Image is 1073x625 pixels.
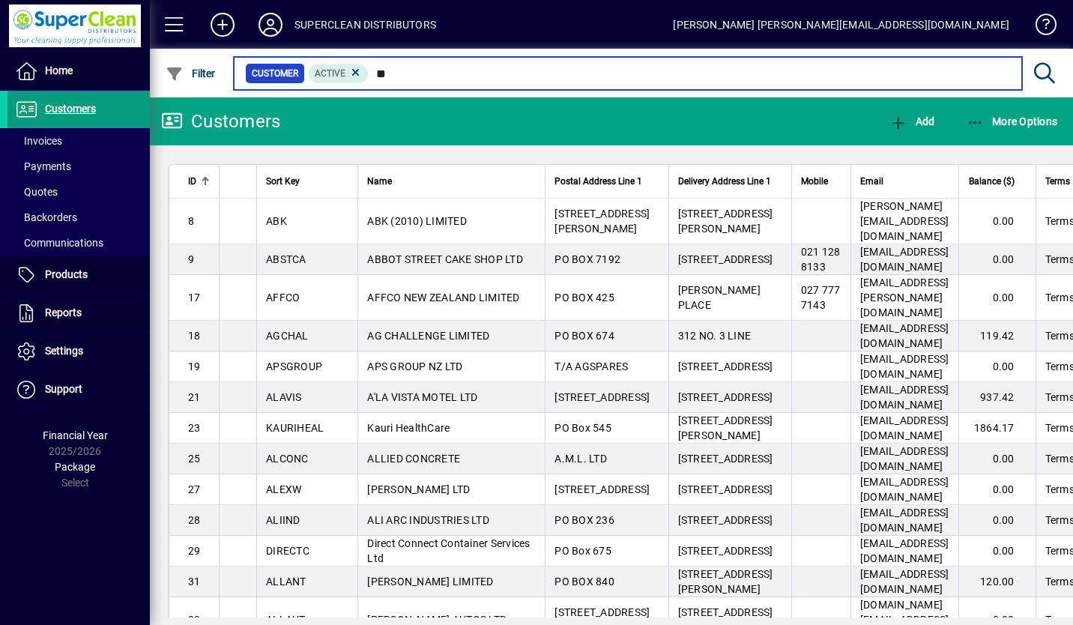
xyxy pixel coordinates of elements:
span: ABK (2010) LIMITED [367,215,467,227]
span: 23 [188,422,201,434]
span: PO Box 675 [554,545,611,557]
span: Kauri HealthCare [367,422,450,434]
div: SUPERCLEAN DISTRIBUTORS [294,13,436,37]
span: Package [55,461,95,473]
a: Home [7,52,150,90]
span: [PERSON_NAME] LIMITED [367,576,493,588]
span: 27 [188,483,201,495]
span: ABBOT STREET CAKE SHOP LTD [367,253,523,265]
div: [PERSON_NAME] [PERSON_NAME][EMAIL_ADDRESS][DOMAIN_NAME] [673,13,1009,37]
span: Name [367,173,392,190]
span: 18 [188,330,201,342]
span: [EMAIL_ADDRESS][DOMAIN_NAME] [860,414,949,441]
span: Terms [1045,173,1070,190]
span: APS GROUP NZ LTD [367,360,462,372]
td: 0.00 [958,444,1036,474]
span: [STREET_ADDRESS] [678,253,773,265]
span: [EMAIL_ADDRESS][PERSON_NAME][DOMAIN_NAME] [860,277,949,318]
td: 120.00 [958,567,1036,597]
span: ALCONC [266,453,309,465]
td: 937.42 [958,382,1036,413]
a: Knowledge Base [1024,3,1054,52]
div: ID [188,173,210,190]
span: [PERSON_NAME] LTD [367,483,470,495]
a: Payments [7,154,150,179]
div: Email [860,173,949,190]
span: 31 [188,576,201,588]
span: [STREET_ADDRESS] [554,483,650,495]
td: 119.42 [958,321,1036,351]
span: Customer [252,66,298,81]
span: DIRECTC [266,545,309,557]
span: ALAVIS [266,391,302,403]
span: Postal Address Line 1 [554,173,642,190]
span: [STREET_ADDRESS] [678,360,773,372]
span: Delivery Address Line 1 [678,173,771,190]
span: 8 [188,215,194,227]
span: ABSTCA [266,253,306,265]
span: APSGROUP [266,360,322,372]
span: Financial Year [43,429,108,441]
a: Products [7,256,150,294]
span: 19 [188,360,201,372]
span: 312 NO. 3 LINE [678,330,752,342]
span: ABK [266,215,287,227]
button: Add [886,108,938,135]
span: Settings [45,345,83,357]
span: Reports [45,307,82,318]
span: T/A AGSPARES [554,360,628,372]
span: [EMAIL_ADDRESS][DOMAIN_NAME] [860,476,949,503]
span: [STREET_ADDRESS] [678,391,773,403]
span: Add [889,115,934,127]
span: 29 [188,545,201,557]
button: Add [199,11,247,38]
td: 0.00 [958,199,1036,244]
span: PO BOX 7192 [554,253,620,265]
a: Invoices [7,128,150,154]
span: PO Box 545 [554,422,611,434]
span: ALLIED CONCRETE [367,453,460,465]
span: [PERSON_NAME][EMAIL_ADDRESS][DOMAIN_NAME] [860,200,949,242]
span: 28 [188,514,201,526]
span: Quotes [15,186,58,198]
span: 21 [188,391,201,403]
span: 9 [188,253,194,265]
span: [STREET_ADDRESS] [678,453,773,465]
span: AFFCO NEW ZEALAND LIMITED [367,292,519,304]
span: ID [188,173,196,190]
span: [STREET_ADDRESS][PERSON_NAME] [678,568,773,595]
span: ALIIND [266,514,300,526]
span: [PERSON_NAME] PLACE [678,284,761,311]
a: Backorders [7,205,150,230]
span: 021 128 8133 [801,246,841,273]
span: KAURIHEAL [266,422,324,434]
button: Filter [162,60,220,87]
div: Customers [161,109,280,133]
span: [EMAIL_ADDRESS][DOMAIN_NAME] [860,322,949,349]
td: 0.00 [958,474,1036,505]
a: Quotes [7,179,150,205]
a: Communications [7,230,150,256]
span: 17 [188,292,201,304]
span: Active [315,68,345,79]
div: Mobile [801,173,841,190]
span: [EMAIL_ADDRESS][DOMAIN_NAME] [860,568,949,595]
a: Reports [7,295,150,332]
span: Balance ($) [969,173,1015,190]
span: [EMAIL_ADDRESS][DOMAIN_NAME] [860,507,949,534]
span: Sort Key [266,173,300,190]
span: Backorders [15,211,77,223]
span: Home [45,64,73,76]
span: [STREET_ADDRESS] [554,391,650,403]
div: Balance ($) [968,173,1028,190]
span: A.M.L. LTD [554,453,607,465]
span: [EMAIL_ADDRESS][DOMAIN_NAME] [860,353,949,380]
td: 0.00 [958,536,1036,567]
td: 0.00 [958,351,1036,382]
div: Name [367,173,536,190]
span: PO BOX 425 [554,292,614,304]
span: Mobile [801,173,828,190]
td: 1864.17 [958,413,1036,444]
span: PO BOX 674 [554,330,614,342]
span: [STREET_ADDRESS] [678,483,773,495]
